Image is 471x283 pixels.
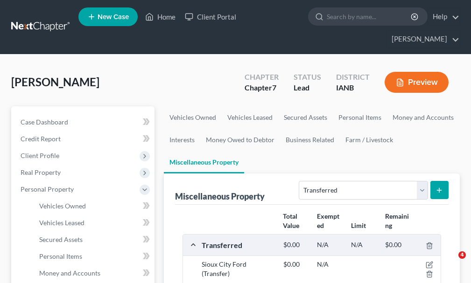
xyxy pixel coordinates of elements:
[387,106,459,129] a: Money and Accounts
[294,72,321,83] div: Status
[21,135,61,143] span: Credit Report
[385,212,409,229] strong: Remaining
[351,221,366,229] strong: Limit
[32,198,155,214] a: Vehicles Owned
[336,83,370,93] div: IANB
[283,212,299,229] strong: Total Value
[279,260,313,269] div: $0.00
[32,231,155,248] a: Secured Assets
[39,219,84,227] span: Vehicles Leased
[39,269,100,277] span: Money and Accounts
[280,129,340,151] a: Business Related
[21,185,74,193] span: Personal Property
[164,106,222,129] a: Vehicles Owned
[21,168,61,176] span: Real Property
[13,114,155,131] a: Case Dashboard
[39,235,83,243] span: Secured Assets
[245,83,279,93] div: Chapter
[164,151,244,173] a: Miscellaneous Property
[245,72,279,83] div: Chapter
[11,75,99,89] span: [PERSON_NAME]
[200,129,280,151] a: Money Owed to Debtor
[32,214,155,231] a: Vehicles Leased
[279,241,313,249] div: $0.00
[312,241,346,249] div: N/A
[346,241,380,249] div: N/A
[180,8,241,25] a: Client Portal
[39,202,86,210] span: Vehicles Owned
[317,212,339,229] strong: Exempted
[380,241,415,249] div: $0.00
[340,129,399,151] a: Farm / Livestock
[272,83,276,92] span: 7
[385,72,449,93] button: Preview
[387,31,459,48] a: [PERSON_NAME]
[333,106,387,129] a: Personal Items
[21,152,59,159] span: Client Profile
[327,8,412,25] input: Search by name...
[141,8,180,25] a: Home
[39,252,82,260] span: Personal Items
[197,260,279,278] div: Sioux City Ford (Transfer)
[32,248,155,265] a: Personal Items
[175,191,265,202] div: Miscellaneous Property
[222,106,278,129] a: Vehicles Leased
[32,265,155,282] a: Money and Accounts
[458,251,466,259] span: 4
[98,14,129,21] span: New Case
[439,251,462,274] iframe: Intercom live chat
[21,118,68,126] span: Case Dashboard
[197,240,279,250] div: Transferred
[336,72,370,83] div: District
[294,83,321,93] div: Lead
[312,260,346,269] div: N/A
[428,8,459,25] a: Help
[164,129,200,151] a: Interests
[13,131,155,147] a: Credit Report
[278,106,333,129] a: Secured Assets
